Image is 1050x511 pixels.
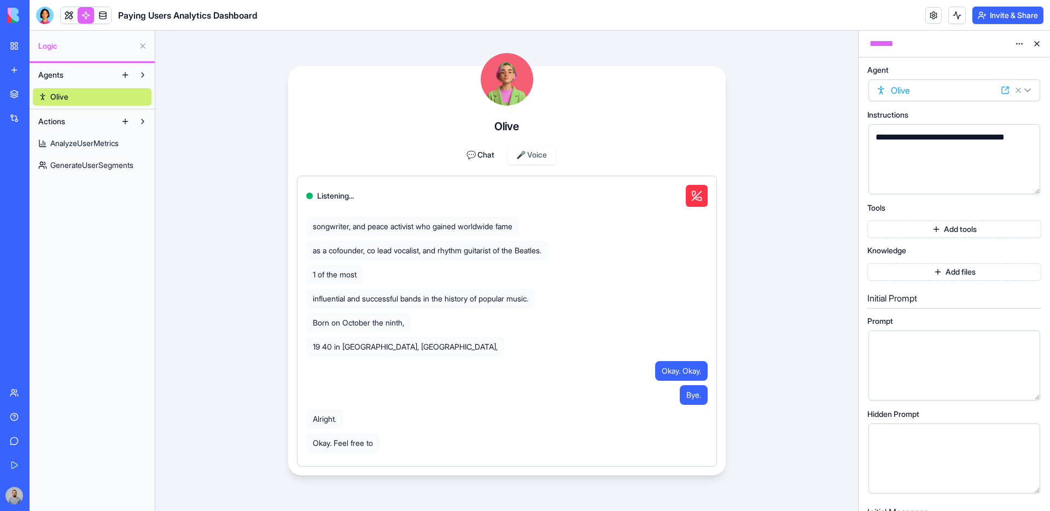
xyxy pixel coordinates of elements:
[867,66,889,74] span: Agent
[867,247,906,254] span: Knowledge
[50,160,133,171] span: GenerateUserSegments
[33,66,116,84] button: Agents
[507,145,556,165] button: 🎤 Voice
[33,156,151,174] a: GenerateUserSegments
[118,9,258,22] span: Paying Users Analytics Dashboard
[867,204,885,212] span: Tools
[38,116,65,127] span: Actions
[38,69,63,80] span: Agents
[306,409,343,429] div: Alright.
[306,289,535,309] div: influential and successful bands in the history of popular music.
[33,113,116,130] button: Actions
[38,40,134,51] span: Logic
[972,7,1043,24] button: Invite & Share
[33,88,151,106] a: Olive
[867,111,908,119] span: Instructions
[306,241,548,260] div: as a cofounder, co lead vocalist, and rhythm guitarist of the Beatles.
[306,337,504,357] div: 19 40 in [GEOGRAPHIC_DATA], [GEOGRAPHIC_DATA],
[655,361,708,381] div: Okay. Okay.
[317,190,354,201] span: Listening...
[50,91,68,102] span: Olive
[458,145,503,165] button: 💬 Chat
[306,433,380,453] div: Okay. Feel free to
[306,217,519,236] div: songwriter, and peace activist who gained worldwide fame
[867,220,1041,238] button: Add tools
[867,317,893,325] span: Prompt
[50,138,119,149] span: AnalyzeUserMetrics
[867,263,1041,281] button: Add files
[8,8,75,23] img: logo
[306,265,363,284] div: 1 of the most
[494,119,519,134] h4: Olive
[867,292,1041,305] h5: Initial Prompt
[306,313,411,333] div: Born on October the ninth,
[680,385,708,405] div: Bye.
[686,185,708,207] button: End Call
[5,487,23,504] img: image_123650291_bsq8ao.jpg
[867,410,919,418] span: Hidden Prompt
[33,135,151,152] a: AnalyzeUserMetrics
